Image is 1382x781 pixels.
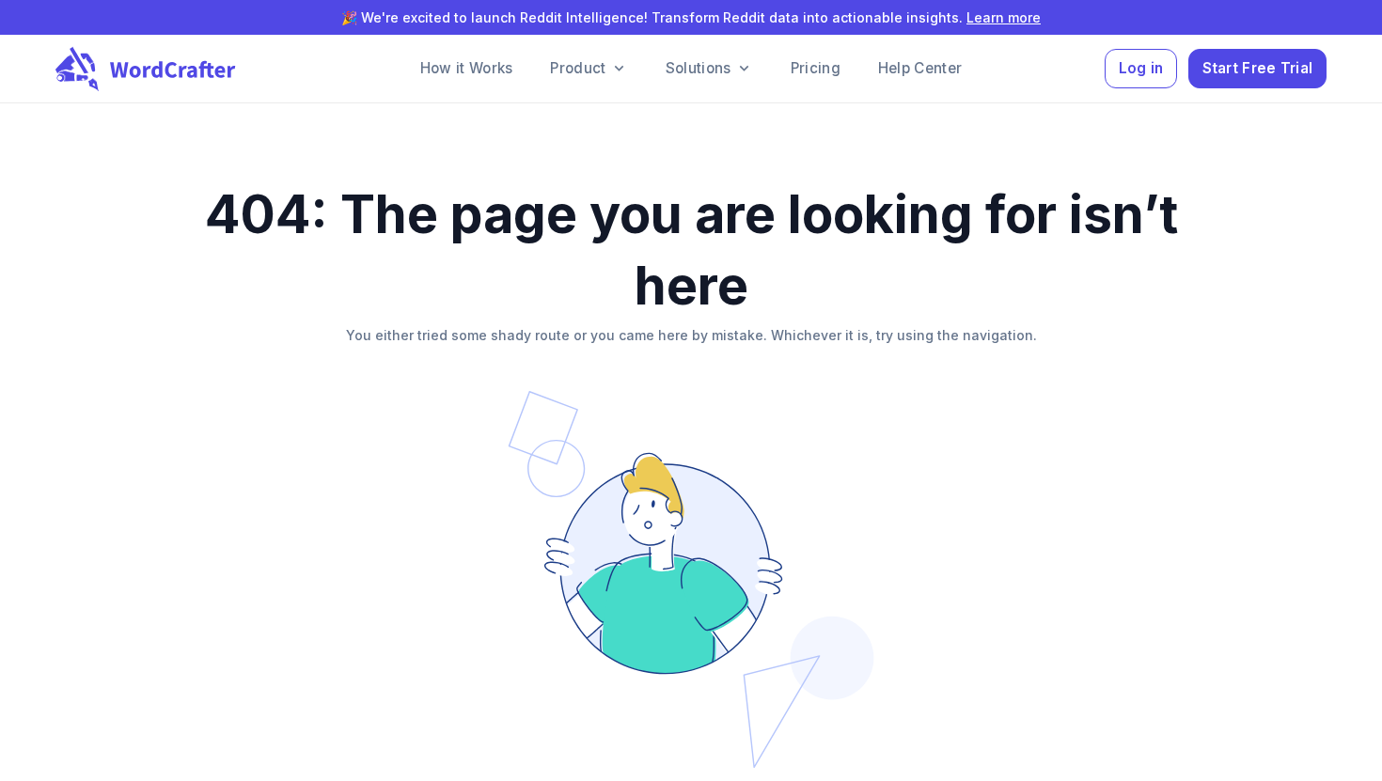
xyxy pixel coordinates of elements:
[1188,49,1327,89] button: Start Free Trial
[503,391,879,769] img: Under development
[30,8,1352,27] p: 🎉 We're excited to launch Reddit Intelligence! Transform Reddit data into actionable insights.
[966,9,1041,25] a: Learn more
[1119,56,1164,82] span: Log in
[1202,56,1313,82] span: Start Free Trial
[149,179,1233,321] h1: 404: The page you are looking for isn’t here
[149,325,1233,346] h6: You either tried some shady route or you came here by mistake. Whichever it is, try using the nav...
[1105,49,1177,89] button: Log in
[776,50,856,87] a: Pricing
[651,50,768,87] a: Solutions
[863,50,977,87] a: Help Center
[405,50,528,87] a: How it Works
[535,50,642,87] a: Product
